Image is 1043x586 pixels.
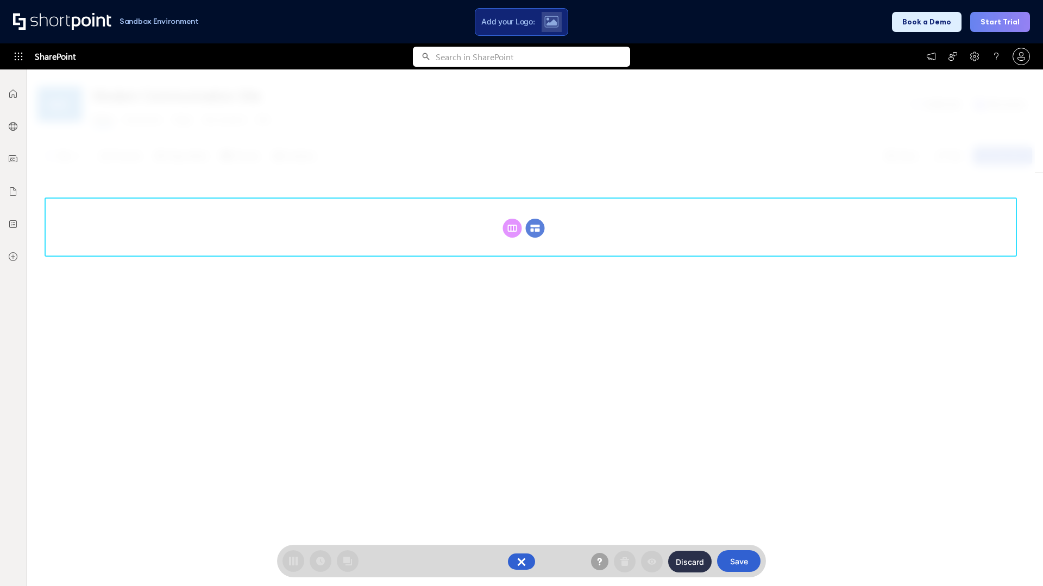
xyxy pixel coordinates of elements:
button: Save [717,550,761,572]
button: Start Trial [970,12,1030,32]
input: Search in SharePoint [436,47,630,67]
button: Discard [668,551,712,572]
h1: Sandbox Environment [120,18,199,24]
iframe: Chat Widget [989,534,1043,586]
span: SharePoint [35,43,76,69]
span: Add your Logo: [481,17,535,27]
button: Book a Demo [892,12,962,32]
img: Upload logo [544,16,558,28]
